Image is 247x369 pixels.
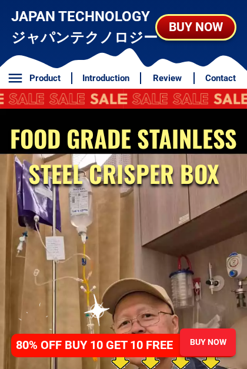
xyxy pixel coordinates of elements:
h3: JAPAN TECHNOLOGY ジャパンテクノロジー [11,6,159,48]
div: BUY NOW [157,18,235,36]
div: BUY NOW [180,336,236,348]
h6: Introduction [79,72,133,85]
h2: FOOD GRADE STAINLESS STEEL CRISPER BOX [4,120,243,191]
h6: Review [147,72,187,85]
h6: Product [25,72,65,85]
h6: Contact [201,72,241,85]
h4: 80% OFF BUY 10 GET 10 FREE [16,336,185,354]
